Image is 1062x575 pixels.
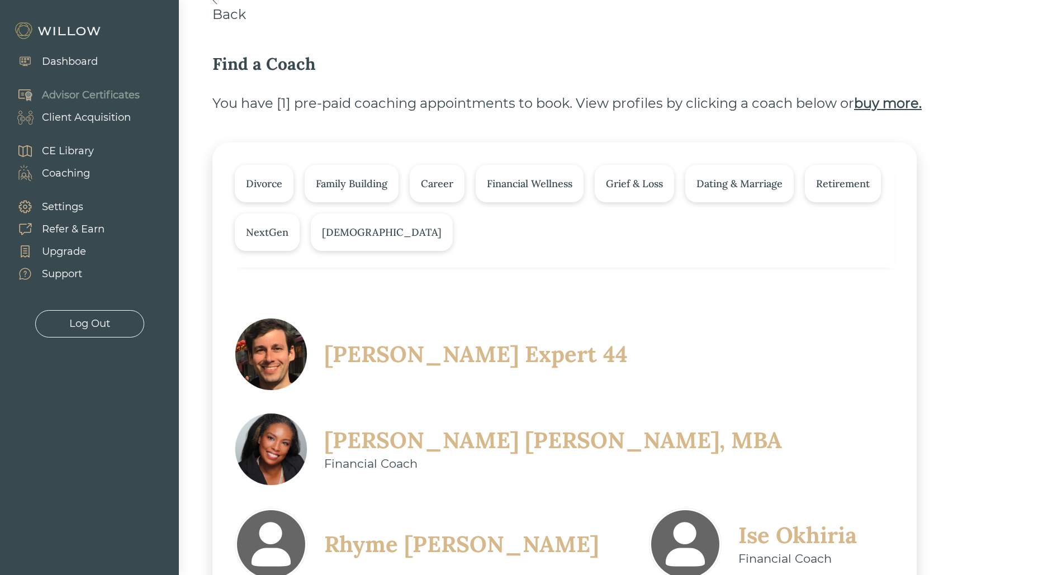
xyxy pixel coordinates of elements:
div: Find a Coach [212,51,961,77]
div: Settings [42,199,83,215]
div: Ise Okhiria [738,521,857,550]
div: Retirement [816,176,870,191]
a: Refer & Earn [6,218,105,240]
div: Log Out [69,316,110,331]
div: Financial Coach [324,455,782,473]
div: Financial Coach [738,550,857,568]
div: Advisor Certificates [42,88,140,103]
a: Advisor Certificates [6,84,140,106]
a: Coaching [6,162,94,184]
div: Upgrade [42,244,86,259]
div: Financial Wellness [487,176,572,191]
div: Grief & Loss [606,176,663,191]
div: Support [42,267,82,282]
div: Client Acquisition [42,110,131,125]
div: Divorce [246,176,282,191]
div: Rhyme [PERSON_NAME] [324,530,599,559]
div: [PERSON_NAME] Expert 44 [324,340,628,369]
div: You have [ 1 ] pre-paid coaching appointments to book. View profiles by clicking a coach below or [212,93,961,113]
div: NextGen [246,225,288,240]
div: Coaching [42,166,90,181]
div: Dashboard [42,54,98,69]
a: Client Acquisition [6,106,140,129]
div: Career [421,176,453,191]
a: [PERSON_NAME] Expert 44 [235,318,628,391]
div: [DEMOGRAPHIC_DATA] [322,225,442,240]
div: CE Library [42,144,94,159]
div: Family Building [316,176,387,191]
div: [PERSON_NAME] [PERSON_NAME], MBA [324,426,782,455]
div: Dating & Marriage [696,176,783,191]
a: Dashboard [6,50,98,73]
a: Upgrade [6,240,105,263]
img: Willow [14,22,103,40]
b: buy more. [854,95,922,111]
a: [PERSON_NAME] [PERSON_NAME], MBAFinancial Coach [235,413,782,486]
a: CE Library [6,140,94,162]
a: Settings [6,196,105,218]
div: Refer & Earn [42,222,105,237]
